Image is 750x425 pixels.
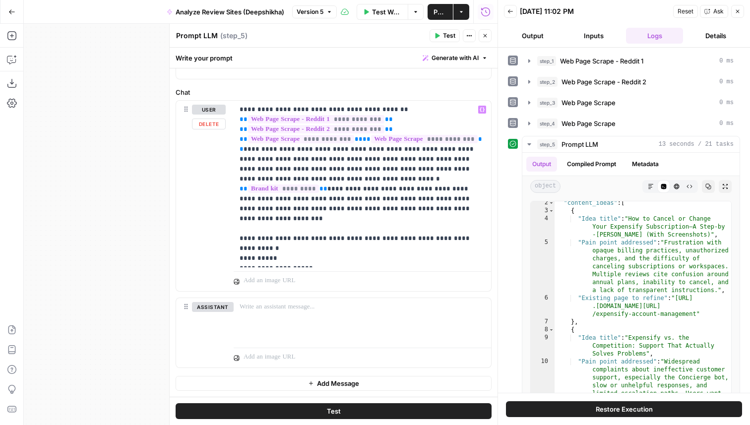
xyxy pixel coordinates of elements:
[430,29,460,42] button: Test
[626,157,665,172] button: Metadata
[531,326,555,334] div: 8
[719,119,734,128] span: 0 ms
[687,28,744,44] button: Details
[659,140,734,149] span: 13 seconds / 21 tasks
[549,199,554,207] span: Toggle code folding, rows 2 through 23
[531,199,555,207] div: 2
[713,7,724,16] span: Ask
[428,4,453,20] button: Publish
[673,5,698,18] button: Reset
[357,4,408,20] button: Test Workflow
[434,7,447,17] span: Publish
[537,98,558,108] span: step_3
[176,101,226,291] div: userDelete
[372,7,402,17] span: Test Workflow
[531,215,555,239] div: 4
[596,404,653,414] span: Restore Execution
[562,119,616,128] span: Web Page Scrape
[562,139,598,149] span: Prompt LLM
[531,294,555,318] div: 6
[220,31,248,41] span: ( step_5 )
[522,153,740,401] div: 13 seconds / 21 tasks
[719,77,734,86] span: 0 ms
[719,57,734,65] span: 0 ms
[176,298,226,367] div: assistant
[700,5,728,18] button: Ask
[560,56,643,66] span: Web Page Scrape - Reddit 1
[443,31,455,40] span: Test
[565,28,622,44] button: Inputs
[531,334,555,358] div: 9
[522,116,740,131] button: 0 ms
[537,77,558,87] span: step_2
[531,239,555,294] div: 5
[537,119,558,128] span: step_4
[419,52,492,64] button: Generate with AI
[432,54,479,62] span: Generate with AI
[531,318,555,326] div: 7
[549,326,554,334] span: Toggle code folding, rows 8 through 12
[317,378,359,388] span: Add Message
[176,403,492,419] button: Test
[327,406,341,416] span: Test
[522,95,740,111] button: 0 ms
[526,157,557,172] button: Output
[176,376,492,391] button: Add Message
[678,7,693,16] span: Reset
[522,136,740,152] button: 13 seconds / 21 tasks
[719,98,734,107] span: 0 ms
[506,401,742,417] button: Restore Execution
[522,74,740,90] button: 0 ms
[161,4,290,20] button: Analyze Review Sites (Deepshikha)
[522,53,740,69] button: 0 ms
[562,98,616,108] span: Web Page Scrape
[549,207,554,215] span: Toggle code folding, rows 3 through 7
[292,5,337,18] button: Version 5
[537,56,556,66] span: step_1
[531,207,555,215] div: 3
[192,302,234,312] button: assistant
[176,87,492,97] label: Chat
[192,105,226,115] button: user
[192,119,226,129] button: Delete
[297,7,323,16] span: Version 5
[530,180,561,193] span: object
[170,48,498,68] div: Write your prompt
[176,7,284,17] span: Analyze Review Sites (Deepshikha)
[537,139,558,149] span: step_5
[626,28,683,44] button: Logs
[504,28,561,44] button: Output
[562,77,646,87] span: Web Page Scrape - Reddit 2
[561,157,622,172] button: Compiled Prompt
[176,31,218,41] textarea: Prompt LLM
